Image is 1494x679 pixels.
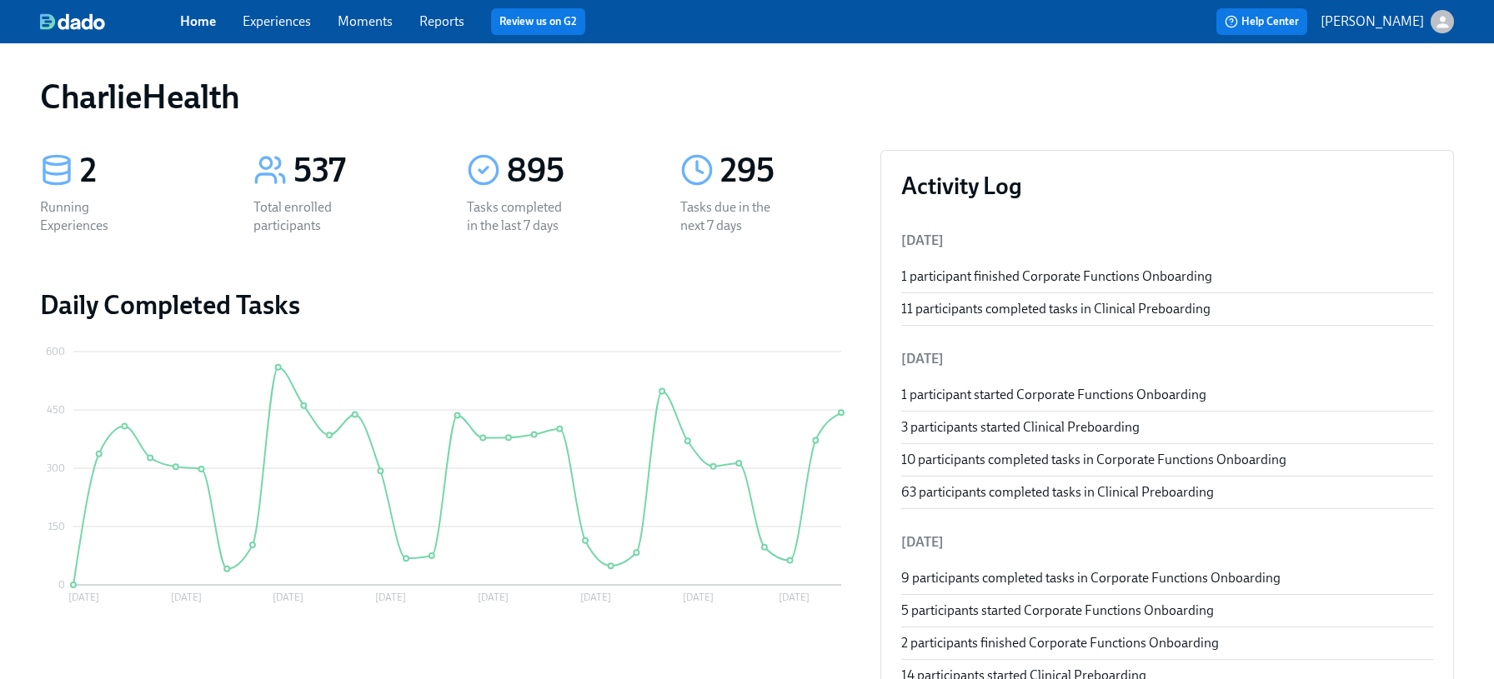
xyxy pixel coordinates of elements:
li: [DATE] [901,339,1433,379]
span: Help Center [1225,13,1299,30]
button: Review us on G2 [491,8,585,35]
div: 895 [507,150,640,192]
tspan: 0 [58,579,65,591]
div: Running Experiences [40,198,147,235]
tspan: [DATE] [273,592,303,603]
img: dado [40,13,105,30]
tspan: 150 [48,521,65,532]
div: 295 [720,150,854,192]
p: [PERSON_NAME] [1321,12,1424,31]
button: [PERSON_NAME] [1321,10,1454,33]
h3: Activity Log [901,171,1433,201]
tspan: 600 [46,346,65,357]
a: dado [40,13,180,30]
a: Moments [338,13,393,29]
tspan: [DATE] [683,592,714,603]
a: Reports [419,13,464,29]
div: Tasks completed in the last 7 days [467,198,574,235]
a: Review us on G2 [499,13,577,30]
li: [DATE] [901,522,1433,562]
a: Home [180,13,216,29]
h1: CharlieHealth [40,77,240,117]
div: 10 participants completed tasks in Corporate Functions Onboarding [901,451,1433,469]
div: 11 participants completed tasks in Clinical Preboarding [901,300,1433,318]
a: Experiences [243,13,311,29]
tspan: [DATE] [779,592,810,603]
div: 5 participants started Corporate Functions Onboarding [901,602,1433,620]
div: 63 participants completed tasks in Clinical Preboarding [901,483,1433,502]
tspan: [DATE] [375,592,406,603]
div: 9 participants completed tasks in Corporate Functions Onboarding [901,569,1433,587]
div: Tasks due in the next 7 days [680,198,787,235]
div: 1 participant started Corporate Functions Onboarding [901,386,1433,404]
tspan: [DATE] [171,592,202,603]
div: Total enrolled participants [253,198,360,235]
tspan: [DATE] [580,592,611,603]
tspan: 300 [47,462,65,474]
div: 2 [80,150,213,192]
tspan: [DATE] [478,592,509,603]
tspan: 450 [47,404,65,416]
span: [DATE] [901,232,944,248]
div: 2 participants finished Corporate Functions Onboarding [901,634,1433,652]
button: Help Center [1216,8,1307,35]
h2: Daily Completed Tasks [40,288,854,322]
div: 1 participant finished Corporate Functions Onboarding [901,267,1433,286]
div: 537 [293,150,427,192]
div: 3 participants started Clinical Preboarding [901,418,1433,437]
tspan: [DATE] [68,592,99,603]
